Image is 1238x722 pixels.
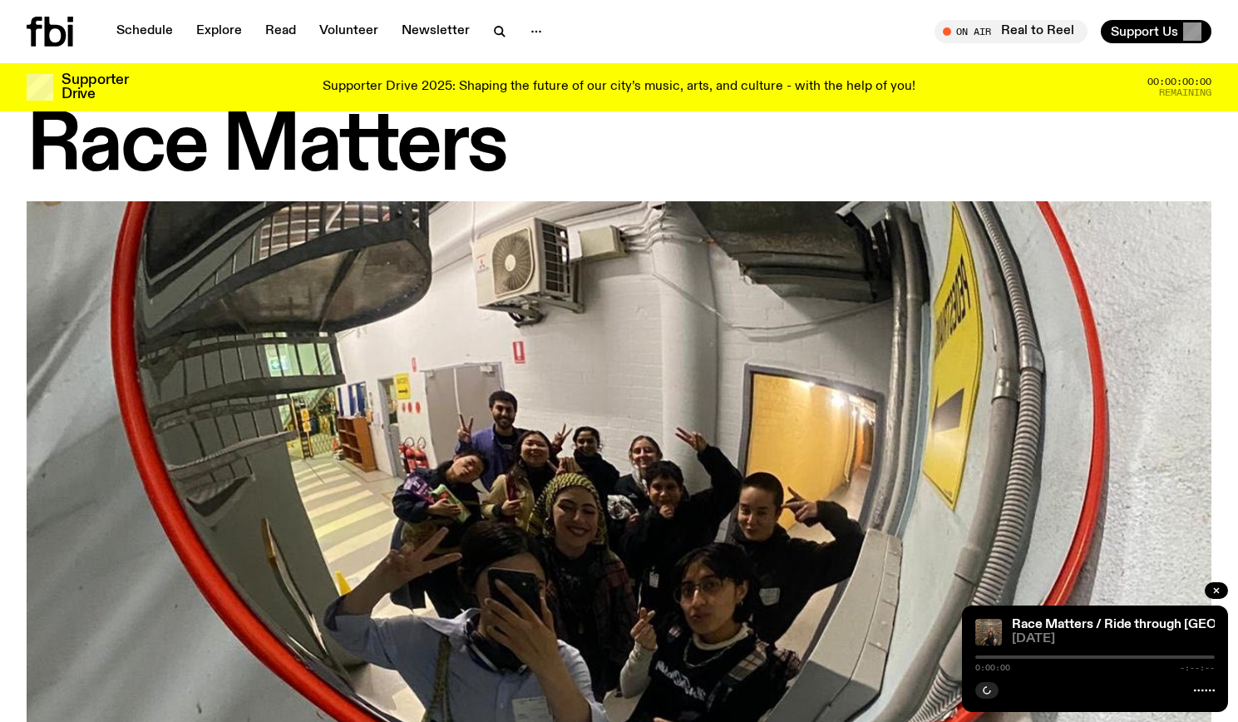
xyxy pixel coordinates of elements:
span: [DATE] [1012,633,1215,645]
a: Newsletter [392,20,480,43]
span: Support Us [1111,24,1178,39]
a: Explore [186,20,252,43]
span: Remaining [1159,88,1211,97]
span: -:--:-- [1180,664,1215,672]
button: Support Us [1101,20,1211,43]
h1: Race Matters [27,110,1211,185]
a: Schedule [106,20,183,43]
span: 00:00:00:00 [1147,77,1211,87]
p: Supporter Drive 2025: Shaping the future of our city’s music, arts, and culture - with the help o... [323,80,915,95]
a: Read [255,20,306,43]
button: On AirReal to Reel [935,20,1088,43]
img: Sara and Malaak squatting on ground in fbi music library. Sara is making peace signs behind Malaa... [975,619,1002,645]
a: Volunteer [309,20,388,43]
span: 0:00:00 [975,664,1010,672]
h3: Supporter Drive [62,73,128,101]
